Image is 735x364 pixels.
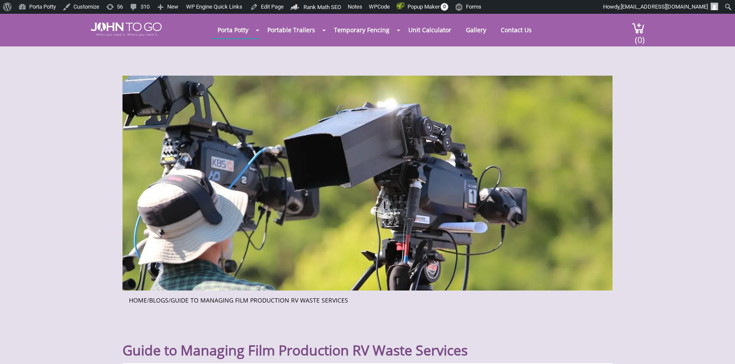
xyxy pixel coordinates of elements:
[621,3,708,10] span: [EMAIL_ADDRESS][DOMAIN_NAME]
[129,294,606,305] ul: / /
[261,21,322,38] a: Portable Trailers
[632,22,645,34] img: cart a
[402,21,458,38] a: Unit Calculator
[129,296,147,304] a: Home
[211,21,255,38] a: Porta Potty
[494,21,538,38] a: Contact Us
[634,27,645,46] span: (0)
[122,321,612,359] h1: Guide to Managing Film Production RV Waste Services
[91,22,162,36] img: JOHN to go
[328,21,396,38] a: Temporary Fencing
[459,21,493,38] a: Gallery
[171,296,348,304] a: Guide to Managing Film Production RV Waste Services
[441,3,448,11] span: 0
[149,296,168,304] a: Blogs
[303,4,341,10] span: Rank Math SEO
[701,330,735,364] button: Live Chat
